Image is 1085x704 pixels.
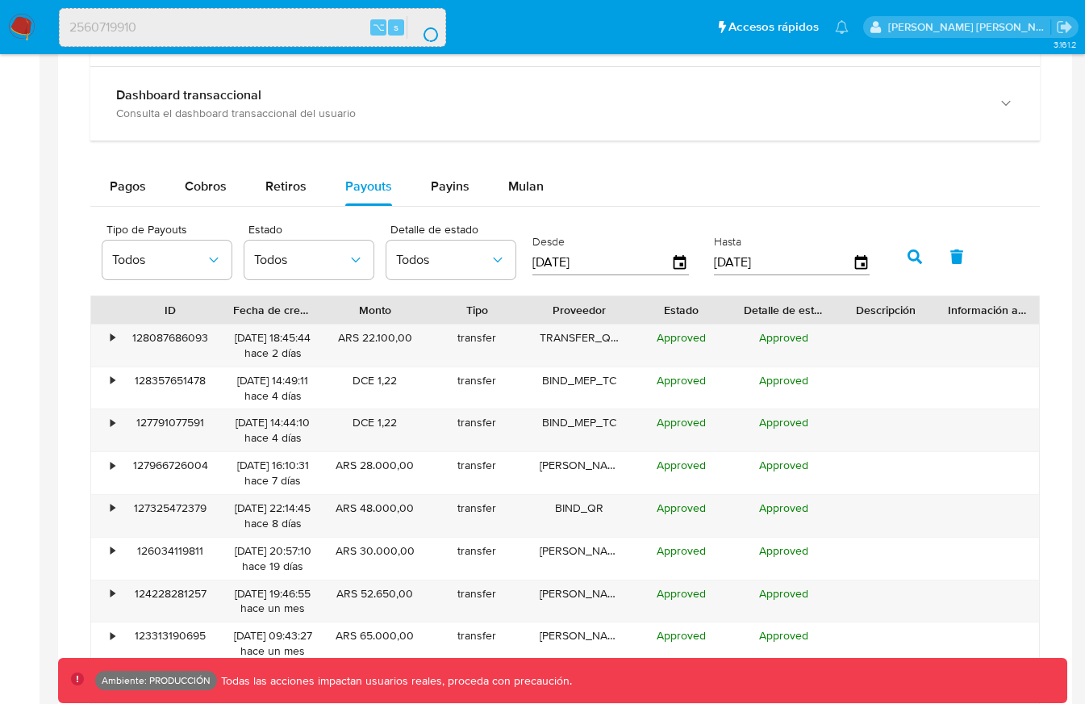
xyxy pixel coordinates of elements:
[888,19,1051,35] p: facundoagustin.borghi@mercadolibre.com
[394,19,399,35] span: s
[102,677,211,684] p: Ambiente: PRODUCCIÓN
[728,19,819,36] span: Accesos rápidos
[835,20,849,34] a: Notificaciones
[217,673,572,689] p: Todas las acciones impactan usuarios reales, proceda con precaución.
[373,19,385,35] span: ⌥
[407,16,440,39] button: search-icon
[1056,19,1073,36] a: Salir
[60,17,445,38] input: Buscar usuario o caso...
[1054,38,1077,51] span: 3.161.2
